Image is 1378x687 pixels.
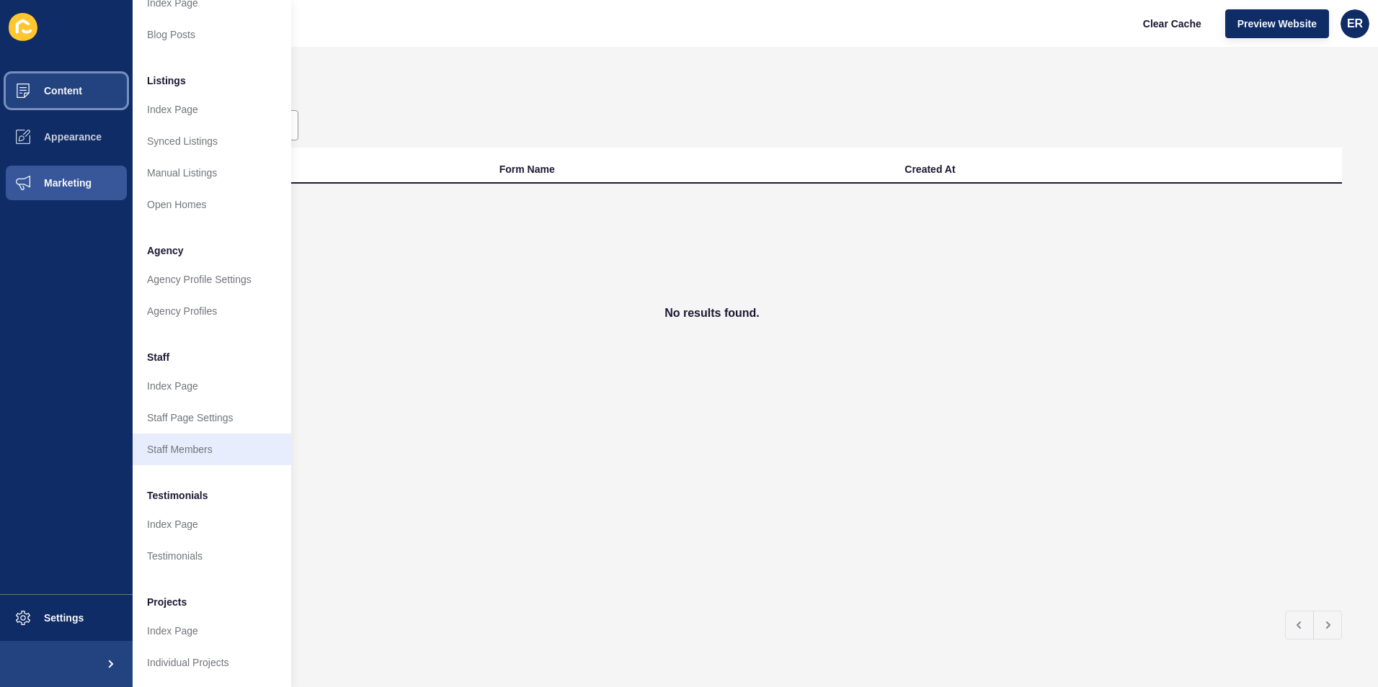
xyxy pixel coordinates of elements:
div: Form Name [499,162,555,176]
span: Projects [147,595,187,609]
div: No results found. [82,184,1342,443]
span: Listings [147,73,186,88]
a: Blog Posts [133,19,291,50]
span: Staff [147,350,169,364]
a: Manual Listings [133,157,291,189]
a: Index Page [133,94,291,125]
h1: Submissions [82,83,1342,103]
div: Created At [904,162,955,176]
a: Index Page [133,615,291,647]
a: Staff Members [133,434,291,465]
a: Agency Profile Settings [133,264,291,295]
span: ER [1347,17,1363,31]
span: Clear Cache [1143,17,1201,31]
a: Index Page [133,508,291,540]
span: Preview Website [1237,17,1317,31]
button: Preview Website [1225,9,1329,38]
a: Testimonials [133,540,291,572]
button: Clear Cache [1131,9,1214,38]
a: Individual Projects [133,647,291,678]
a: Agency Profiles [133,295,291,327]
a: Open Homes [133,189,291,220]
a: Synced Listings [133,125,291,157]
span: Agency [147,243,184,258]
a: Staff Page Settings [133,402,291,434]
a: Index Page [133,370,291,402]
span: Testimonials [147,488,208,503]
